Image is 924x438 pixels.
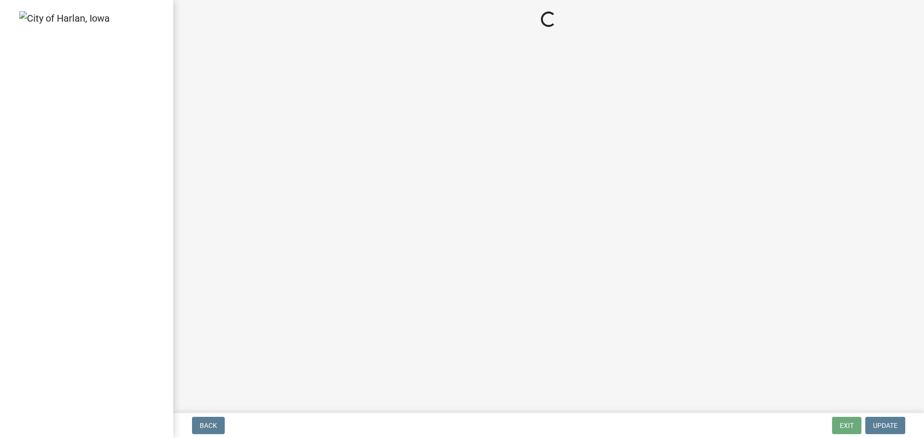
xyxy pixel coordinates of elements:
[192,417,225,434] button: Back
[200,422,217,429] span: Back
[865,417,905,434] button: Update
[19,11,110,25] img: City of Harlan, Iowa
[832,417,861,434] button: Exit
[873,422,898,429] span: Update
